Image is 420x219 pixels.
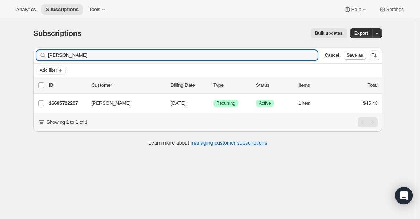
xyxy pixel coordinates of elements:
[84,4,112,15] button: Tools
[298,100,311,106] span: 1 item
[259,100,271,106] span: Active
[216,100,235,106] span: Recurring
[89,7,100,12] span: Tools
[395,187,413,204] div: Open Intercom Messenger
[40,67,57,73] span: Add filter
[36,66,66,75] button: Add filter
[363,100,378,106] span: $45.48
[347,52,363,58] span: Save as
[87,97,160,109] button: [PERSON_NAME]
[322,51,342,60] button: Cancel
[91,100,131,107] span: [PERSON_NAME]
[171,82,207,89] p: Billing Date
[374,4,408,15] button: Settings
[354,30,368,36] span: Export
[256,82,293,89] p: Status
[49,98,378,108] div: 16695722207[PERSON_NAME][DATE]SuccessRecurringSuccessActive1 item$45.48
[298,82,335,89] div: Items
[12,4,40,15] button: Analytics
[339,4,373,15] button: Help
[16,7,36,12] span: Analytics
[91,82,165,89] p: Customer
[350,28,373,38] button: Export
[171,100,186,106] span: [DATE]
[298,98,319,108] button: 1 item
[368,82,378,89] p: Total
[311,28,347,38] button: Bulk updates
[191,140,267,146] a: managing customer subscriptions
[213,82,250,89] div: Type
[49,100,86,107] p: 16695722207
[41,4,83,15] button: Subscriptions
[47,119,87,126] p: Showing 1 to 1 of 1
[49,82,378,89] div: IDCustomerBilling DateTypeStatusItemsTotal
[49,82,86,89] p: ID
[369,50,379,60] button: Sort the results
[358,117,378,127] nav: Pagination
[325,52,339,58] span: Cancel
[351,7,361,12] span: Help
[149,139,267,146] p: Learn more about
[48,50,318,60] input: Filter subscribers
[344,51,366,60] button: Save as
[46,7,79,12] span: Subscriptions
[33,29,82,37] span: Subscriptions
[315,30,343,36] span: Bulk updates
[386,7,404,12] span: Settings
